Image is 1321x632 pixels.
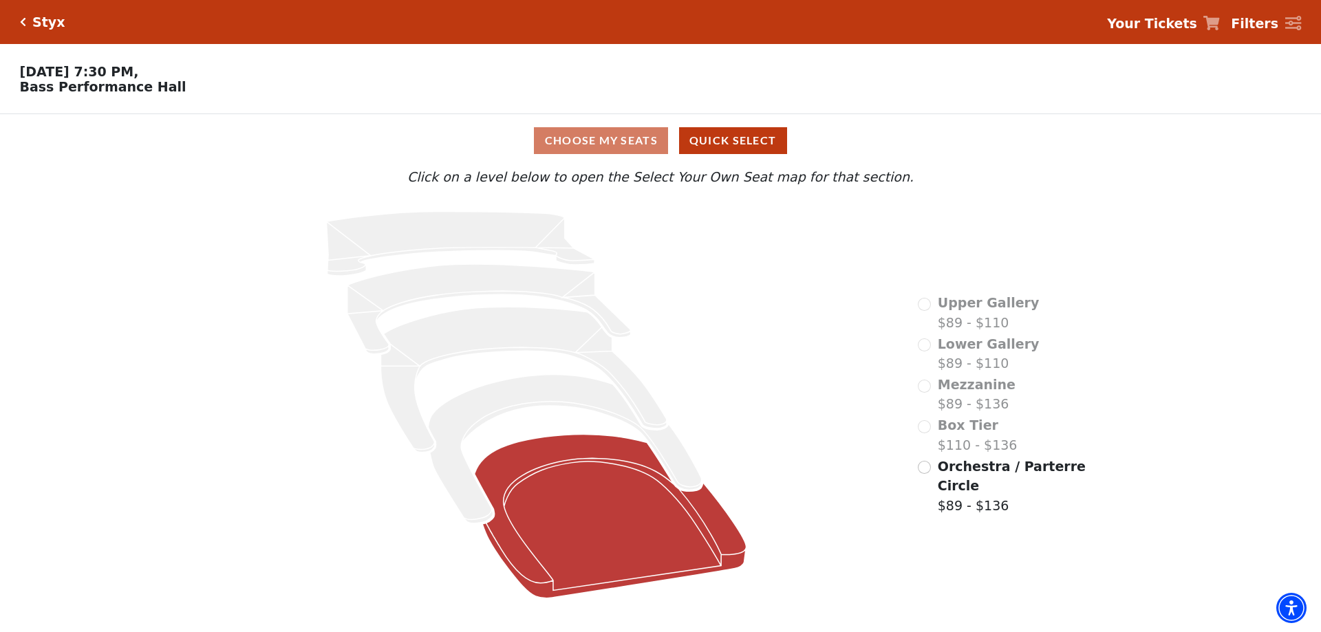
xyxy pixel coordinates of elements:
[32,14,65,30] h5: Styx
[938,457,1088,516] label: $89 - $136
[1231,14,1301,34] a: Filters
[938,375,1016,414] label: $89 - $136
[938,417,998,433] span: Box Tier
[938,377,1016,392] span: Mezzanine
[1107,14,1220,34] a: Your Tickets
[1276,593,1307,623] div: Accessibility Menu
[938,293,1040,332] label: $89 - $110
[1107,16,1197,31] strong: Your Tickets
[347,264,631,354] path: Lower Gallery - Seats Available: 0
[475,435,747,598] path: Orchestra / Parterre Circle - Seats Available: 334
[938,295,1040,310] span: Upper Gallery
[1231,16,1278,31] strong: Filters
[938,415,1018,455] label: $110 - $136
[20,17,26,27] a: Click here to go back to filters
[679,127,787,154] button: Quick Select
[938,336,1040,351] span: Lower Gallery
[918,461,931,474] input: Orchestra / Parterre Circle$89 - $136
[938,334,1040,373] label: $89 - $110
[175,167,1146,187] p: Click on a level below to open the Select Your Own Seat map for that section.
[938,459,1086,494] span: Orchestra / Parterre Circle
[327,212,595,276] path: Upper Gallery - Seats Available: 0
